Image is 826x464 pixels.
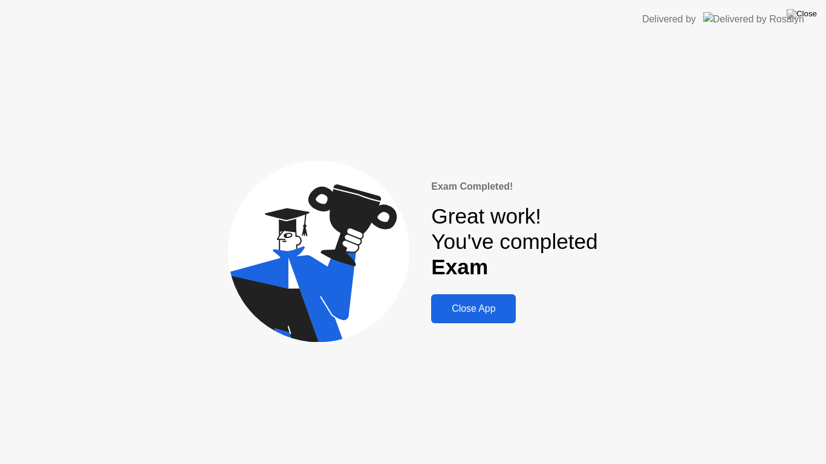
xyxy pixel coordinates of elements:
img: Close [787,9,817,19]
b: Exam [431,255,488,279]
div: Exam Completed! [431,179,597,194]
div: Close App [435,303,512,314]
div: Delivered by [642,12,696,27]
div: Great work! You've completed [431,204,597,280]
button: Close App [431,294,516,323]
img: Delivered by Rosalyn [703,12,804,26]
